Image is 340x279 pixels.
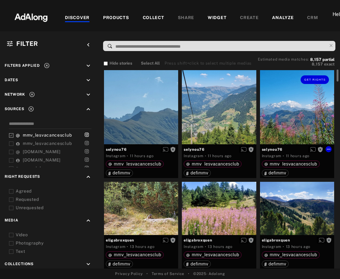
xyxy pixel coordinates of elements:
div: defimmv [108,171,130,175]
button: Enable diffusion on this media [239,146,248,153]
span: Right Requests [5,174,40,179]
span: • [146,271,148,277]
span: · [283,244,284,249]
div: Instagram [106,244,125,249]
button: Enable diffusion on this media [308,146,318,153]
div: Photography [16,240,94,246]
span: mmvclub [23,166,42,171]
div: mmv_lesvacancesclub [108,253,161,257]
div: COLLECT [143,14,164,22]
span: · [127,244,128,249]
div: mmv_lesvacancesclub [186,162,239,166]
span: defimmv [113,261,130,266]
img: 63233d7d88ed69de3c212112c67096b6.png [4,8,58,26]
div: Instagram [184,244,203,249]
span: mmv_lesvacancesclub [270,252,317,257]
button: Select All [141,60,160,66]
span: [DOMAIN_NAME] [23,149,61,154]
button: Enable diffusion on this media [161,237,170,243]
div: Instagram [262,153,281,159]
time: 2025-08-18T19:40:04.000Z [130,245,154,249]
div: defimmv [108,262,130,266]
span: Dates [5,78,18,82]
button: 8,157exact [258,61,334,67]
span: eligabroxquen [106,237,176,243]
i: keyboard_arrow_up [85,173,92,180]
div: defimmv [264,171,286,175]
span: 8,157 [310,57,321,62]
span: mmv_lesvacancesclub [270,161,317,166]
div: Unrequested [16,205,94,211]
div: PRODUCTS [103,14,129,22]
span: mmv_lesvacancesclub [114,161,161,166]
span: © 2025 - Adalong [193,271,225,277]
span: mmv_lesvacancesclub [23,141,72,146]
span: defimmv [269,261,286,266]
span: [DOMAIN_NAME] [23,157,61,162]
i: keyboard_arrow_up [85,217,92,224]
span: Rights not requested [326,238,332,242]
div: mmv_lesvacancesclub [186,253,239,257]
span: defimmv [269,170,286,175]
span: defimmv [190,170,208,175]
span: 8,157 [312,62,323,66]
span: Collections [5,262,34,266]
button: Get rights [301,75,329,84]
span: eligabroxquen [184,237,254,243]
span: Rights not requested [248,238,254,242]
a: Terms of Service [152,271,184,277]
div: defimmv [186,262,208,266]
div: defimmv [186,171,208,175]
div: mmv_lesvacancesclub [264,253,317,257]
i: keyboard_arrow_up [85,106,92,113]
span: Rights not requested [318,147,323,151]
span: Rights not requested [170,238,176,242]
span: · [205,153,206,158]
time: 2025-08-18T20:55:31.000Z [208,154,231,158]
div: Agreed [16,188,94,194]
button: Enable diffusion on this media [161,146,170,153]
span: selynou76 [106,147,176,152]
span: Rights not requested [248,147,254,151]
span: defimmv [190,261,208,266]
div: SHARE [178,14,194,22]
div: mmv_lesvacancesclub [108,162,161,166]
i: keyboard_arrow_left [85,42,92,48]
button: 8,157partial [310,58,334,61]
button: Hide stories [104,60,132,66]
i: keyboard_arrow_down [85,62,92,69]
iframe: Chat Widget [309,249,340,279]
div: mmv_lesvacancesclub [264,162,317,166]
div: Widget de chat [309,249,340,279]
span: selynou76 [184,147,254,152]
div: Text [16,248,94,255]
div: ANALYZE [272,14,294,22]
button: Enable diffusion on this media [317,237,326,243]
div: DISCOVER [65,14,90,22]
span: Sources [5,107,24,111]
div: WIDGET [208,14,226,22]
span: Media [5,218,18,222]
span: Get rights [304,78,326,81]
span: · [283,153,284,158]
a: Privacy Policy [115,271,143,277]
span: selynou76 [262,147,332,152]
div: CRM [307,14,318,22]
i: keyboard_arrow_down [85,261,92,268]
time: 2025-08-18T20:51:33.000Z [286,154,310,158]
div: Instagram [106,153,125,159]
span: Estimated media matches: [258,57,309,62]
span: Network [5,92,25,97]
span: mmv_lesvacancesclub [192,252,239,257]
i: keyboard_arrow_down [85,77,92,84]
span: • [188,271,190,277]
div: defimmv [264,262,286,266]
time: 2025-08-18T19:40:04.000Z [286,245,310,249]
span: mmv_lesvacancesclub [23,133,72,138]
span: defimmv [113,170,130,175]
span: · [127,153,128,158]
span: Rights not requested [170,147,176,151]
span: Filters applied [5,63,40,68]
span: eligabroxquen [262,237,332,243]
div: Requested [16,196,94,203]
